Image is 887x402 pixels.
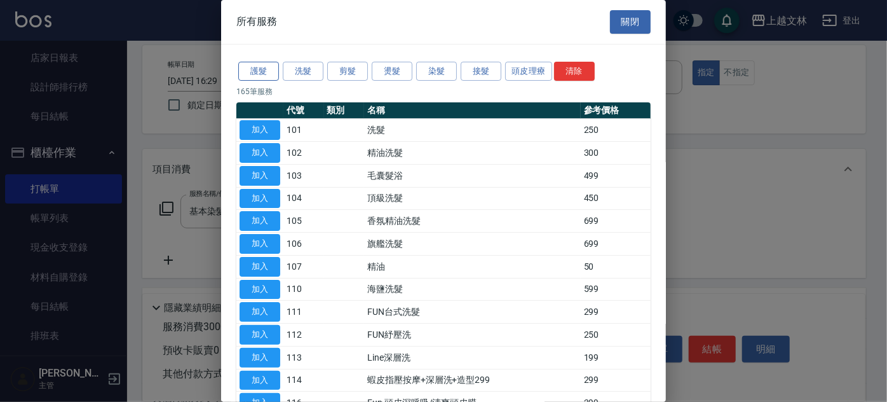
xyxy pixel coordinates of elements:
[364,210,581,233] td: 香氛精油洗髮
[364,324,581,347] td: FUN紓壓洗
[581,119,651,142] td: 250
[283,210,324,233] td: 105
[240,348,280,368] button: 加入
[505,62,552,81] button: 頭皮理療
[283,301,324,324] td: 111
[236,15,277,28] span: 所有服務
[283,62,323,81] button: 洗髮
[283,324,324,347] td: 112
[364,369,581,392] td: 蝦皮指壓按摩+深層洗+造型299
[283,278,324,301] td: 110
[283,102,324,119] th: 代號
[240,143,280,163] button: 加入
[283,164,324,187] td: 103
[581,164,651,187] td: 499
[581,210,651,233] td: 699
[236,86,651,97] p: 165 筆服務
[240,189,280,209] button: 加入
[283,369,324,392] td: 114
[327,62,368,81] button: 剪髮
[283,187,324,210] td: 104
[581,142,651,165] td: 300
[364,142,581,165] td: 精油洗髮
[364,233,581,256] td: 旗艦洗髮
[240,211,280,231] button: 加入
[283,346,324,369] td: 113
[416,62,457,81] button: 染髮
[364,278,581,301] td: 海鹽洗髮
[581,187,651,210] td: 450
[364,187,581,210] td: 頂級洗髮
[283,255,324,278] td: 107
[240,302,280,322] button: 加入
[581,102,651,119] th: 參考價格
[461,62,501,81] button: 接髮
[364,346,581,369] td: Line深層洗
[581,324,651,347] td: 250
[364,102,581,119] th: 名稱
[240,280,280,300] button: 加入
[581,233,651,256] td: 699
[240,371,280,391] button: 加入
[240,325,280,345] button: 加入
[364,164,581,187] td: 毛囊髮浴
[238,62,279,81] button: 護髮
[581,278,651,301] td: 599
[364,301,581,324] td: FUN台式洗髮
[581,301,651,324] td: 299
[372,62,412,81] button: 燙髮
[240,234,280,254] button: 加入
[240,257,280,277] button: 加入
[581,255,651,278] td: 50
[240,166,280,186] button: 加入
[324,102,365,119] th: 類別
[610,10,651,34] button: 關閉
[283,142,324,165] td: 102
[554,62,595,81] button: 清除
[283,119,324,142] td: 101
[364,255,581,278] td: 精油
[581,369,651,392] td: 299
[581,346,651,369] td: 199
[283,233,324,256] td: 106
[364,119,581,142] td: 洗髮
[240,120,280,140] button: 加入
